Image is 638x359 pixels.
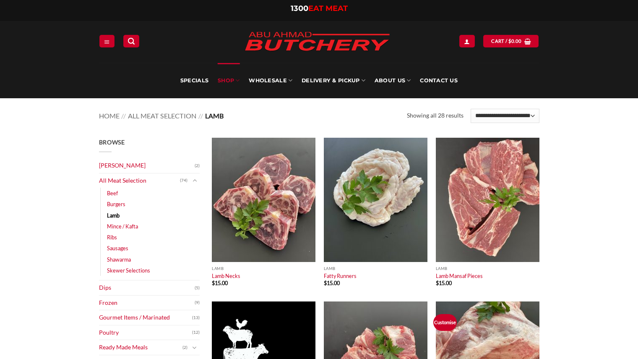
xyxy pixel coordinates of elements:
[180,174,187,187] span: (74)
[212,273,240,279] a: Lamb Necks
[291,4,308,13] span: 1300
[198,112,203,120] span: //
[195,160,200,172] span: (2)
[436,273,483,279] a: Lamb Mansaf Pieces
[99,325,192,340] a: Poultry
[107,232,117,243] a: Ribs
[291,4,348,13] a: 1300EAT MEAT
[407,111,464,121] p: Showing all 28 results
[190,176,200,185] button: Toggle
[99,310,192,325] a: Gourmet Items / Marinated
[212,280,215,286] span: $
[302,63,365,98] a: Delivery & Pickup
[508,37,511,45] span: $
[99,158,195,173] a: [PERSON_NAME]
[375,63,411,98] a: About Us
[205,112,224,120] span: Lamb
[107,254,131,265] a: Shawarma
[107,243,128,254] a: Sausages
[491,37,521,45] span: Cart /
[107,265,150,276] a: Skewer Selections
[99,139,125,146] span: Browse
[99,35,115,47] a: Menu
[195,296,200,309] span: (9)
[212,266,315,271] p: Lamb
[420,63,458,98] a: Contact Us
[436,266,539,271] p: Lamb
[192,312,200,324] span: (13)
[182,341,187,354] span: (2)
[123,35,139,47] a: Search
[324,273,357,279] a: Fatty Runners
[107,221,138,232] a: Mince / Kafta
[107,188,118,199] a: Beef
[249,63,292,98] a: Wholesale
[212,280,228,286] bdi: 15.00
[99,112,120,120] a: Home
[180,63,208,98] a: Specials
[324,280,327,286] span: $
[436,138,539,262] img: Lamb-Mansaf-Pieces
[99,280,195,295] a: Dips
[471,109,539,123] select: Shop order
[436,280,452,286] bdi: 15.00
[324,138,427,262] img: Fatty Runners
[128,112,196,120] a: All Meat Selection
[99,173,180,188] a: All Meat Selection
[195,282,200,294] span: (5)
[121,112,126,120] span: //
[107,210,120,221] a: Lamb
[107,199,125,210] a: Burgers
[218,63,240,98] a: SHOP
[324,280,340,286] bdi: 15.00
[308,4,348,13] span: EAT MEAT
[237,26,397,58] img: Abu Ahmad Butchery
[508,38,522,44] bdi: 0.00
[212,138,315,262] img: Lamb Necks
[324,266,427,271] p: Lamb
[192,326,200,339] span: (12)
[436,280,439,286] span: $
[459,35,474,47] a: Login
[190,343,200,352] button: Toggle
[99,296,195,310] a: Frozen
[483,35,539,47] a: View cart
[99,340,182,355] a: Ready Made Meals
